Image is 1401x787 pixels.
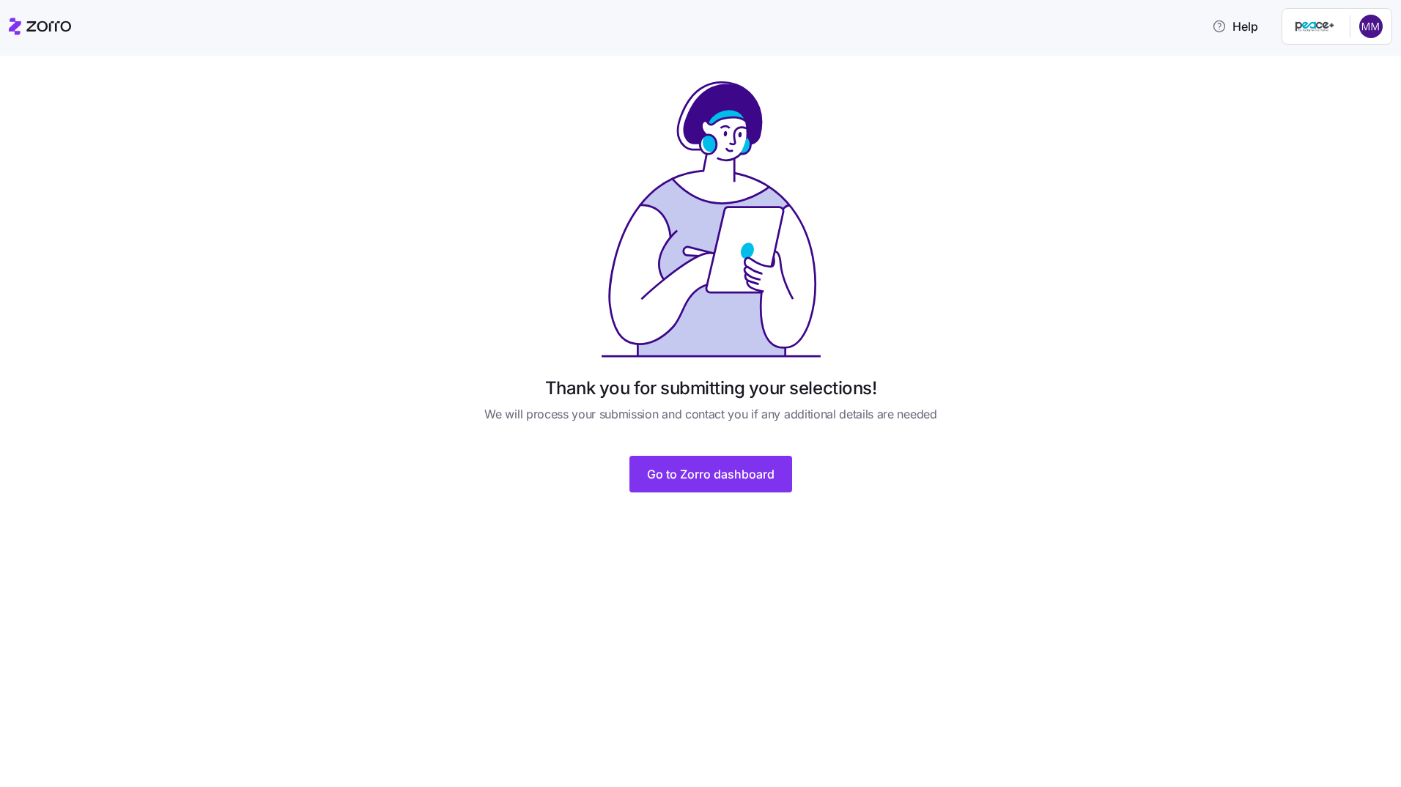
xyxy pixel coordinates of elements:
[629,456,792,492] button: Go to Zorro dashboard
[1291,18,1338,35] img: Employer logo
[545,377,876,399] h1: Thank you for submitting your selections!
[1359,15,1383,38] img: c7500ab85f6c991aee20b7272b35d42d
[484,405,936,424] span: We will process your submission and contact you if any additional details are needed
[647,465,775,483] span: Go to Zorro dashboard
[1200,12,1270,41] button: Help
[1212,18,1258,35] span: Help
